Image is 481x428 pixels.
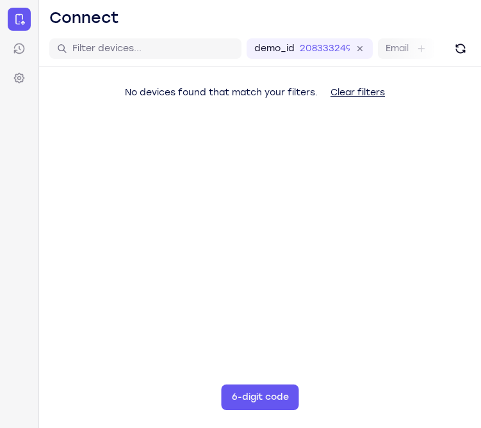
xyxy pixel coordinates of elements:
label: demo_id [254,42,295,55]
label: Email [386,42,409,55]
h1: Connect [49,8,119,28]
span: No devices found that match your filters. [125,87,318,98]
input: Filter devices... [72,42,234,55]
a: Sessions [8,37,31,60]
a: Settings [8,67,31,90]
a: Connect [8,8,31,31]
button: 6-digit code [222,384,299,410]
button: Refresh [450,38,471,59]
button: Clear filters [320,80,395,106]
